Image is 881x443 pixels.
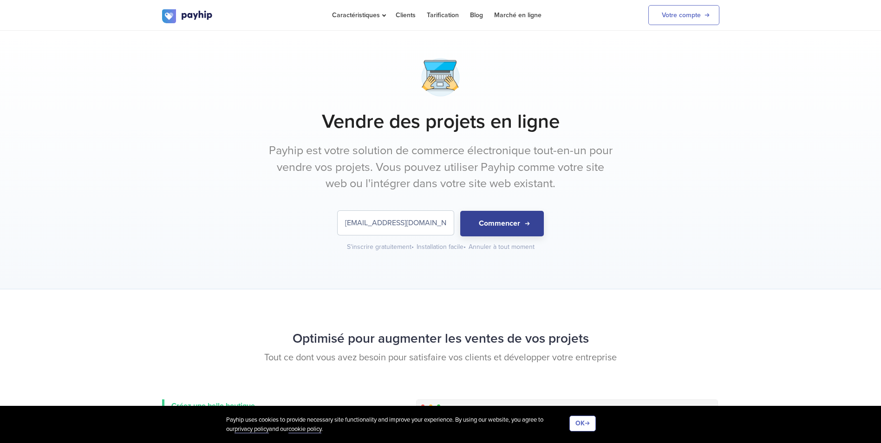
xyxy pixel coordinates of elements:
div: Annuler à tout moment [469,242,535,252]
div: Installation facile [417,242,467,252]
img: macbook-typing-2-hej2fsgvy3lux6ii1y2exr.png [417,54,464,101]
span: Caractéristiques [332,11,385,19]
input: Saisissez votre adresse électronique [338,211,454,235]
div: S'inscrire gratuitement [347,242,415,252]
a: Créez une belle boutique Les clients auront une superbe expérience, qu'ils soient sur mobile, tab... [162,399,348,436]
div: Payhip uses cookies to provide necessary site functionality and improve your experience. By using... [226,416,569,434]
p: Payhip est votre solution de commerce électronique tout-en-un pour vendre vos projets. Vous pouve... [267,143,615,192]
span: Créez une belle boutique [171,401,255,410]
button: OK [569,416,596,431]
a: privacy policy [235,425,269,433]
p: Tout ce dont vous avez besoin pour satisfaire vos clients et développer votre entreprise [162,351,719,365]
span: • [411,243,414,251]
button: Commencer [460,211,544,236]
h2: Optimisé pour augmenter les ventes de vos projets [162,326,719,351]
span: • [463,243,466,251]
h1: Vendre des projets en ligne [162,110,719,133]
img: logo.svg [162,9,213,23]
a: cookie policy [288,425,321,433]
a: Votre compte [648,5,719,25]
